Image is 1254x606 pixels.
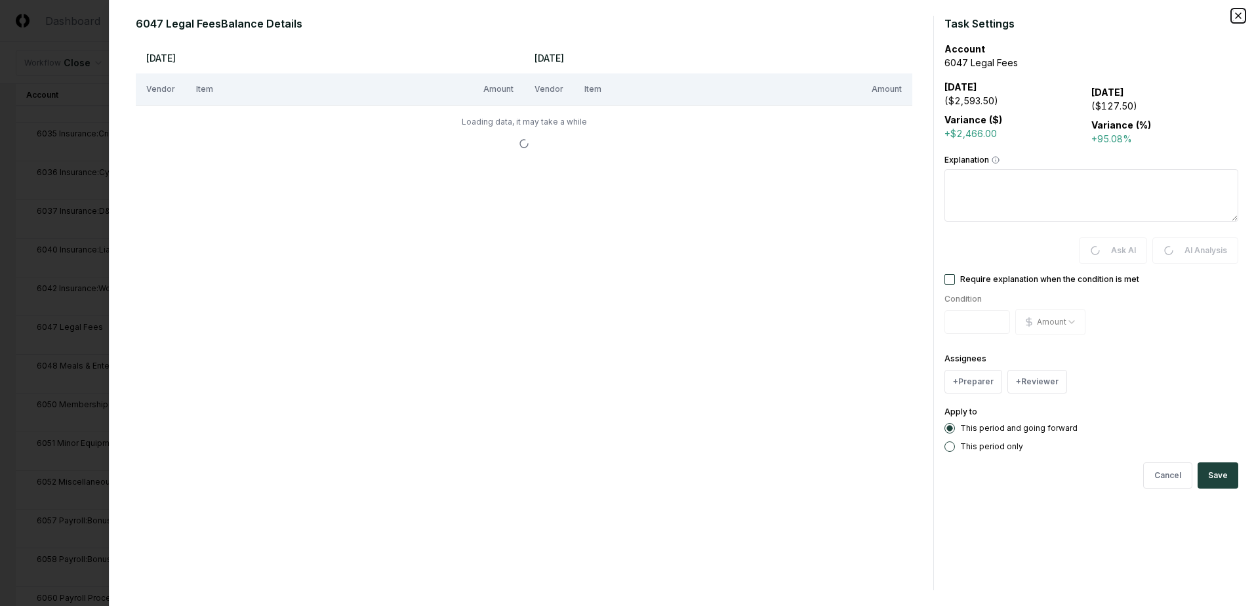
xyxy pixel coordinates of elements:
th: Item [574,73,861,105]
th: [DATE] [524,42,912,73]
label: Explanation [944,156,1238,164]
div: ($127.50) [1091,99,1238,113]
b: Variance (%) [1091,119,1151,131]
div: 6047 Legal Fees [944,56,1238,70]
h2: 6047 Legal Fees Balance Details [136,16,923,31]
div: Loading data, it may take a while [146,116,902,128]
button: Explanation [992,156,1000,164]
label: Assignees [944,353,986,363]
th: Amount [473,73,524,105]
label: This period and going forward [960,424,1078,432]
b: [DATE] [1091,87,1124,98]
label: Require explanation when the condition is met [960,275,1139,283]
h2: Task Settings [944,16,1238,31]
label: Apply to [944,407,977,416]
button: Cancel [1143,462,1192,489]
th: Vendor [524,73,574,105]
button: +Preparer [944,370,1002,394]
b: Account [944,43,985,54]
div: +95.08% [1091,132,1238,146]
b: Variance ($) [944,114,1002,125]
label: This period only [960,443,1023,451]
div: ($2,593.50) [944,94,1091,108]
button: +Reviewer [1007,370,1067,394]
div: +$2,466.00 [944,127,1091,140]
button: Save [1198,462,1238,489]
th: Vendor [136,73,186,105]
th: [DATE] [136,42,524,73]
th: Amount [861,73,912,105]
th: Item [186,73,473,105]
b: [DATE] [944,81,977,92]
